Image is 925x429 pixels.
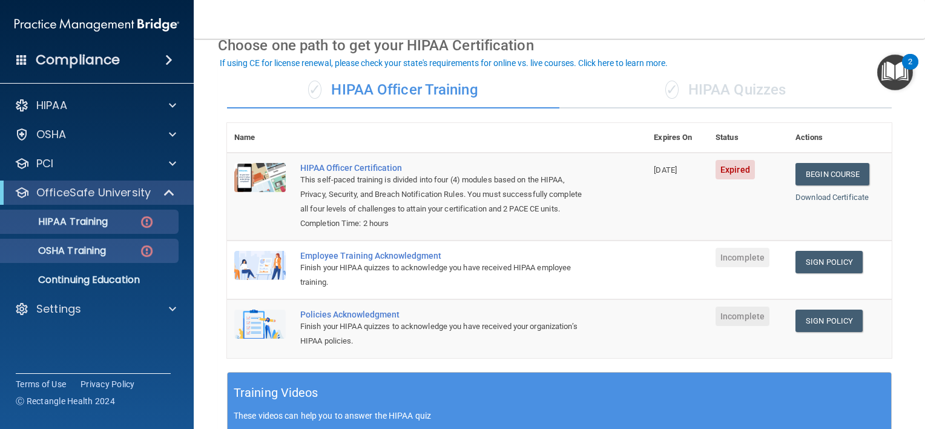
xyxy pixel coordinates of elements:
[36,98,67,113] p: HIPAA
[15,185,176,200] a: OfficeSafe University
[16,395,115,407] span: Ⓒ Rectangle Health 2024
[300,216,586,231] div: Completion Time: 2 hours
[716,248,769,267] span: Incomplete
[139,215,154,230] img: danger-circle.6113f641.png
[716,160,755,179] span: Expired
[308,81,321,99] span: ✓
[908,62,912,78] div: 2
[36,302,81,316] p: Settings
[218,28,901,63] div: Choose one path to get your HIPAA Certification
[795,193,869,202] a: Download Certificate
[234,411,885,421] p: These videos can help you to answer the HIPAA quiz
[15,302,176,316] a: Settings
[36,127,67,142] p: OSHA
[139,244,154,259] img: danger-circle.6113f641.png
[795,310,863,332] a: Sign Policy
[15,13,179,37] img: PMB logo
[300,163,586,173] a: HIPAA Officer Certification
[8,274,173,286] p: Continuing Education
[647,123,708,153] th: Expires On
[788,123,892,153] th: Actions
[665,81,679,99] span: ✓
[716,363,910,411] iframe: Drift Widget Chat Controller
[16,378,66,390] a: Terms of Use
[877,55,913,90] button: Open Resource Center, 2 new notifications
[36,156,53,171] p: PCI
[36,185,151,200] p: OfficeSafe University
[300,251,586,261] div: Employee Training Acknowledgment
[15,98,176,113] a: HIPAA
[36,52,120,68] h4: Compliance
[8,245,106,257] p: OSHA Training
[654,165,677,175] span: [DATE]
[220,59,668,67] div: If using CE for license renewal, please check your state's requirements for online vs. live cours...
[227,123,293,153] th: Name
[795,163,869,185] a: Begin Course
[300,319,586,348] div: Finish your HIPAA quizzes to acknowledge you have received your organization’s HIPAA policies.
[708,123,788,153] th: Status
[15,127,176,142] a: OSHA
[8,216,108,228] p: HIPAA Training
[300,261,586,290] div: Finish your HIPAA quizzes to acknowledge you have received HIPAA employee training.
[81,378,135,390] a: Privacy Policy
[227,72,559,108] div: HIPAA Officer Training
[300,173,586,216] div: This self-paced training is divided into four (4) modules based on the HIPAA, Privacy, Security, ...
[559,72,892,108] div: HIPAA Quizzes
[218,57,670,69] button: If using CE for license renewal, please check your state's requirements for online vs. live cours...
[795,251,863,273] a: Sign Policy
[234,382,318,404] h5: Training Videos
[716,307,769,326] span: Incomplete
[15,156,176,171] a: PCI
[300,310,586,319] div: Policies Acknowledgment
